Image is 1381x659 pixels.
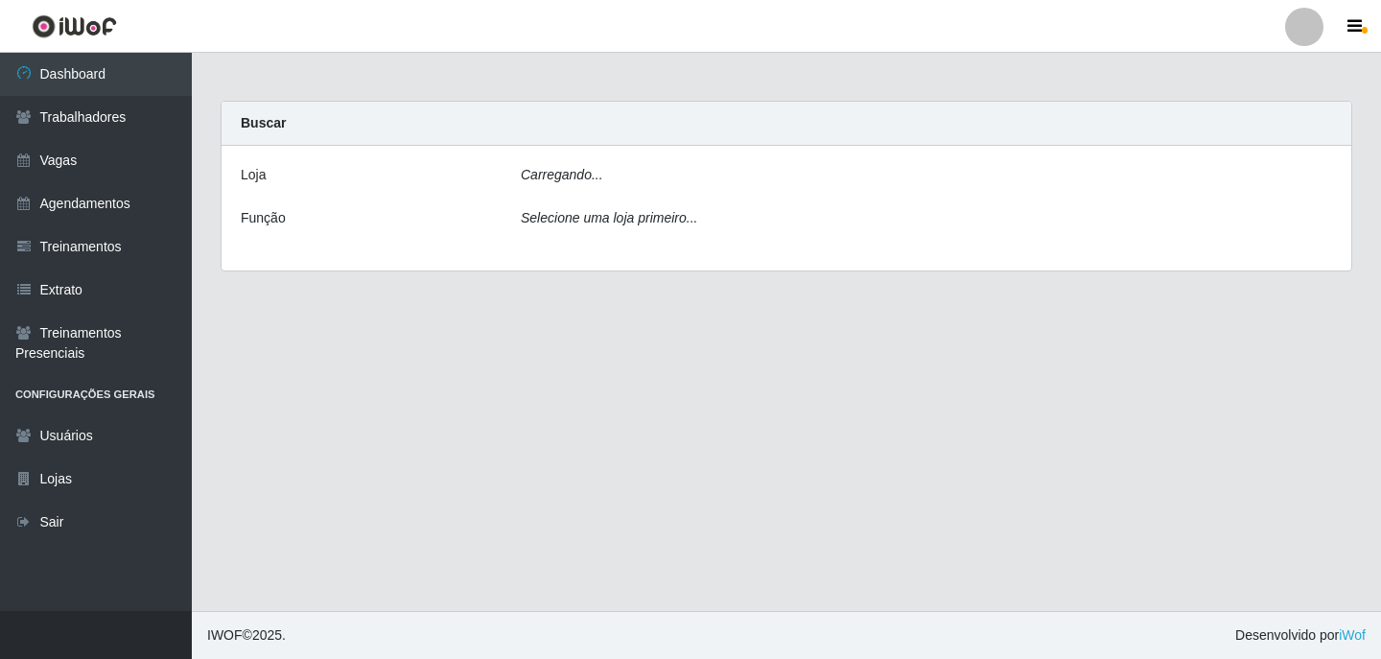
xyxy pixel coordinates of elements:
[207,627,243,643] span: IWOF
[32,14,117,38] img: CoreUI Logo
[241,115,286,130] strong: Buscar
[1339,627,1366,643] a: iWof
[241,208,286,228] label: Função
[521,210,697,225] i: Selecione uma loja primeiro...
[1235,625,1366,646] span: Desenvolvido por
[207,625,286,646] span: © 2025 .
[241,165,266,185] label: Loja
[521,167,603,182] i: Carregando...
